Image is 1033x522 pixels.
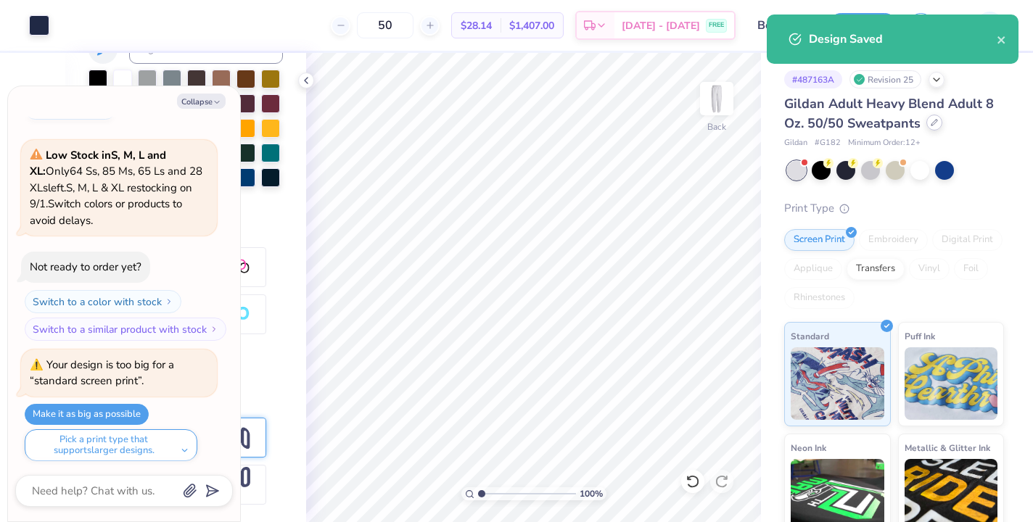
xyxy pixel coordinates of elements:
img: Switch to a color with stock [165,297,173,306]
div: Not ready to order yet? [30,260,141,274]
span: Standard [791,328,829,344]
div: Embroidery [859,229,928,251]
div: Revision 25 [849,70,921,88]
span: 100 % [580,487,603,500]
div: Print Type [784,200,1004,217]
button: Pick a print type that supportslarger designs. [25,429,197,461]
input: – – [357,12,413,38]
span: $1,407.00 [509,18,554,33]
div: Rhinestones [784,287,855,309]
div: Transfers [847,258,905,280]
div: Design Saved [809,30,997,48]
img: Back [702,84,731,113]
span: [DATE] - [DATE] [622,18,700,33]
div: Applique [784,258,842,280]
span: $28.14 [461,18,492,33]
span: Metallic & Glitter Ink [905,440,990,455]
div: Your design is too big for a “standard screen print”. [30,357,174,389]
div: Foil [954,258,988,280]
span: Neon Ink [791,440,826,455]
div: Digital Print [932,229,1003,251]
div: # 487163A [784,70,842,88]
div: Back [707,120,726,133]
span: Puff Ink [905,328,935,344]
button: Make it as big as possible [25,404,149,425]
div: Screen Print [784,229,855,251]
span: Minimum Order: 12 + [848,137,921,149]
span: Gildan Adult Heavy Blend Adult 8 Oz. 50/50 Sweatpants [784,95,994,132]
span: # G182 [815,137,841,149]
button: Collapse [177,94,226,109]
span: FREE [709,20,724,30]
button: Switch to a similar product with stock [25,318,226,341]
span: Only 64 Ss, 85 Ms, 65 Ls and 28 XLs left. S, M, L & XL restocking on 9/1. Switch colors or produc... [30,148,202,228]
button: Request a change [25,99,116,120]
img: Standard [791,347,884,420]
div: Vinyl [909,258,950,280]
input: Untitled Design [746,11,818,40]
button: Switch to a color with stock [25,290,181,313]
strong: Low Stock in S, M, L and XL : [30,148,166,179]
span: Gildan [784,137,807,149]
img: Puff Ink [905,347,998,420]
button: close [997,30,1007,48]
img: Switch to a similar product with stock [210,325,218,333]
